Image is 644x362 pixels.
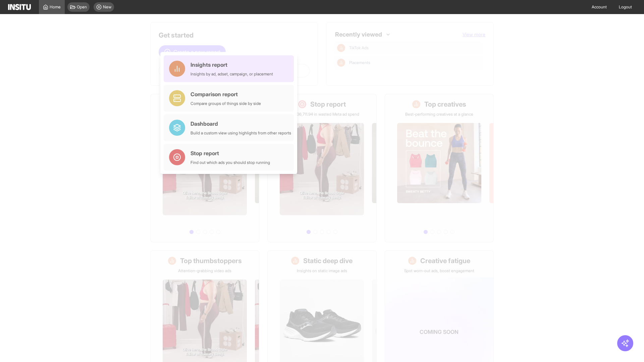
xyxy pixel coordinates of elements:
[50,4,61,10] span: Home
[191,130,291,136] div: Build a custom view using highlights from other reports
[191,90,261,98] div: Comparison report
[103,4,111,10] span: New
[191,120,291,128] div: Dashboard
[191,101,261,106] div: Compare groups of things side by side
[191,61,273,69] div: Insights report
[77,4,87,10] span: Open
[191,71,273,77] div: Insights by ad, adset, campaign, or placement
[191,160,270,165] div: Find out which ads you should stop running
[191,149,270,157] div: Stop report
[8,4,31,10] img: Logo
